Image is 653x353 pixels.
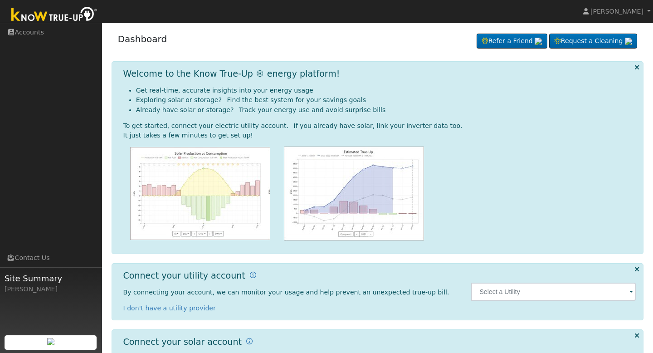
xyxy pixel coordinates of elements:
div: [PERSON_NAME] [5,284,97,294]
li: Already have solar or storage? Track your energy use and avoid surprise bills [136,105,636,115]
h1: Connect your solar account [123,337,242,347]
h1: Connect your utility account [123,270,245,281]
a: I don't have a utility provider [123,304,216,312]
li: Get real-time, accurate insights into your energy usage [136,86,636,95]
span: [PERSON_NAME] [590,8,643,15]
img: retrieve [625,38,632,45]
li: Exploring solar or storage? Find the best system for your savings goals [136,95,636,105]
img: retrieve [47,338,54,345]
span: Site Summary [5,272,97,284]
img: retrieve [535,38,542,45]
a: Dashboard [118,34,167,44]
a: Request a Cleaning [549,34,637,49]
div: It just takes a few minutes to get set up! [123,131,636,140]
img: Know True-Up [7,5,102,25]
a: Refer a Friend [477,34,547,49]
h1: Welcome to the Know True-Up ® energy platform! [123,69,340,79]
span: By connecting your account, we can monitor your usage and help prevent an unexpected true-up bill. [123,289,449,296]
div: To get started, connect your electric utility account. If you already have solar, link your inver... [123,121,636,131]
input: Select a Utility [471,283,636,301]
